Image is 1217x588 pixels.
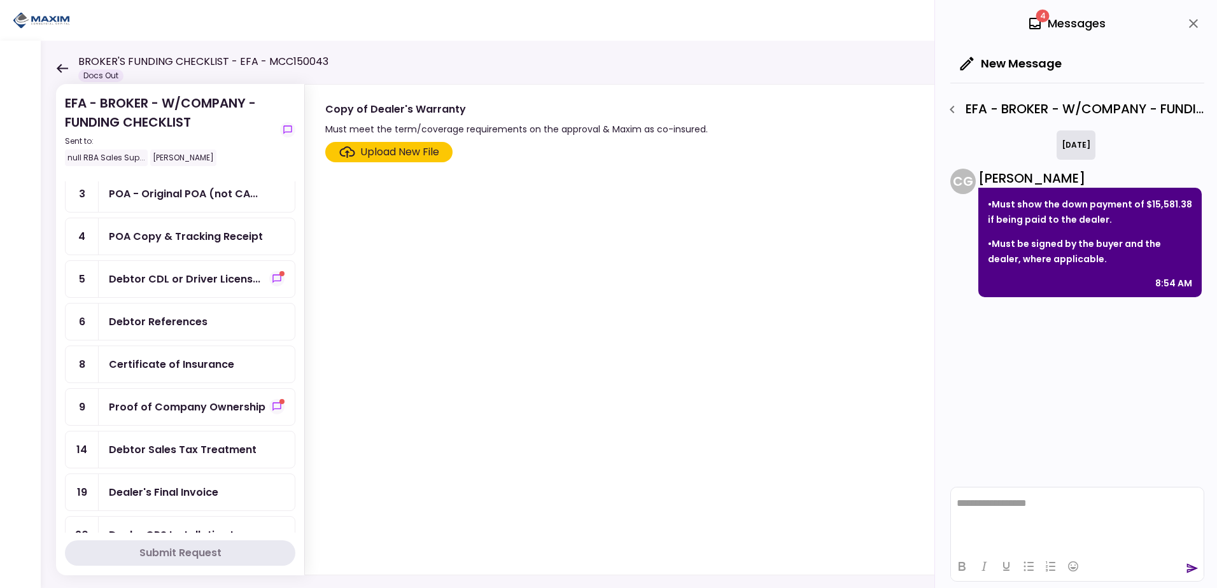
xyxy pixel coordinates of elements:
[65,540,295,566] button: Submit Request
[109,356,234,372] div: Certificate of Insurance
[1040,557,1062,575] button: Numbered list
[65,516,295,554] a: 20Dealer GPS Installation Invoice
[269,271,285,286] button: show-messages
[109,314,208,330] div: Debtor References
[65,218,295,255] a: 4POA Copy & Tracking Receipt
[66,304,99,340] div: 6
[66,474,99,510] div: 19
[109,527,253,543] div: Dealer GPS Installation Invoice
[66,218,99,255] div: 4
[973,557,995,575] button: Italic
[325,142,453,162] span: Click here to upload the required document
[988,236,1192,267] p: •Must be signed by the buyer and the dealer, where applicable.
[65,431,295,468] a: 14Debtor Sales Tax Treatment
[66,346,99,382] div: 8
[109,399,265,415] div: Proof of Company Ownership
[66,431,99,468] div: 14
[1183,13,1204,34] button: close
[304,84,1192,575] div: Copy of Dealer's WarrantyMust meet the term/coverage requirements on the approval & Maxim as co-i...
[950,47,1072,80] button: New Message
[150,150,216,166] div: [PERSON_NAME]
[66,261,99,297] div: 5
[988,197,1192,227] p: •Must show the down payment of $15,581.38 if being paid to the dealer.
[65,303,295,340] a: 6Debtor References
[109,484,218,500] div: Dealer's Final Invoice
[13,11,70,30] img: Partner icon
[1018,557,1039,575] button: Bullet list
[65,94,275,166] div: EFA - BROKER - W/COMPANY - FUNDING CHECKLIST
[951,487,1204,551] iframe: Rich Text Area
[78,54,328,69] h1: BROKER'S FUNDING CHECKLIST - EFA - MCC150043
[280,122,295,137] button: show-messages
[1155,276,1192,291] div: 8:54 AM
[139,545,222,561] div: Submit Request
[269,399,285,414] button: show-messages
[65,175,295,213] a: 3POA - Original POA (not CA or GA)
[325,101,708,117] div: Copy of Dealer's Warranty
[1186,562,1199,575] button: send
[951,557,973,575] button: Bold
[1057,130,1095,160] div: [DATE]
[66,389,99,425] div: 9
[360,144,439,160] div: Upload New File
[109,186,258,202] div: POA - Original POA (not CA or GA)
[66,517,99,553] div: 20
[109,271,260,287] div: Debtor CDL or Driver License
[65,136,275,147] div: Sent to:
[65,260,295,298] a: 5Debtor CDL or Driver Licenseshow-messages
[941,99,1204,120] div: EFA - BROKER - W/COMPANY - FUNDING CHECKLIST - Dealer's Final Invoice
[109,228,263,244] div: POA Copy & Tracking Receipt
[109,442,257,458] div: Debtor Sales Tax Treatment
[950,169,976,194] div: C G
[1036,10,1050,22] span: 4
[65,473,295,511] a: 19Dealer's Final Invoice
[66,176,99,212] div: 3
[65,388,295,426] a: 9Proof of Company Ownershipshow-messages
[1062,557,1084,575] button: Emojis
[65,346,295,383] a: 8Certificate of Insurance
[325,122,708,137] div: Must meet the term/coverage requirements on the approval & Maxim as co-insured.
[995,557,1017,575] button: Underline
[65,150,148,166] div: null RBA Sales Sup...
[78,69,123,82] div: Docs Out
[978,169,1202,188] div: [PERSON_NAME]
[1027,14,1106,33] div: Messages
